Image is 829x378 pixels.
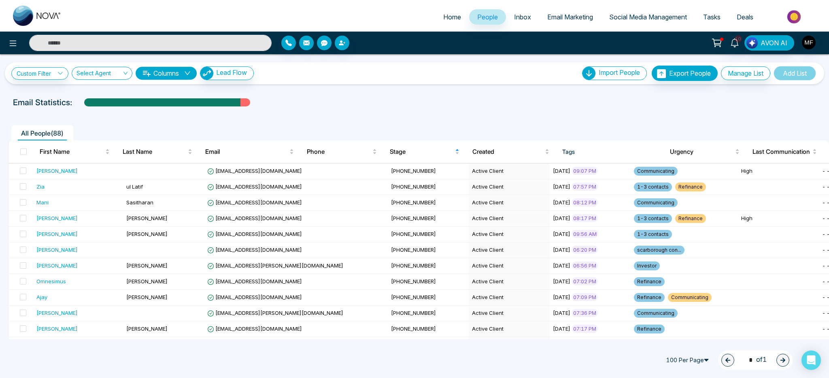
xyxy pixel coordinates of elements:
[207,246,302,253] span: [EMAIL_ADDRESS][DOMAIN_NAME]
[695,9,729,25] a: Tasks
[36,293,47,301] div: Ajay
[40,147,104,157] span: First Name
[207,183,302,190] span: [EMAIL_ADDRESS][DOMAIN_NAME]
[200,67,213,80] img: Lead Flow
[391,215,436,221] span: [PHONE_NUMBER]
[207,168,302,174] span: [EMAIL_ADDRESS][DOMAIN_NAME]
[126,231,168,237] span: [PERSON_NAME]
[477,13,498,21] span: People
[469,337,550,353] td: Active Client
[126,294,168,300] span: [PERSON_NAME]
[390,147,454,157] span: Stage
[744,35,794,51] button: AVON AI
[207,231,302,237] span: [EMAIL_ADDRESS][DOMAIN_NAME]
[572,214,598,222] span: 08:17 PM
[572,167,598,175] span: 09:07 PM
[307,147,371,157] span: Phone
[675,214,706,223] span: Refinance
[469,306,550,321] td: Active Client
[752,147,811,157] span: Last Communication
[553,310,570,316] span: [DATE]
[469,258,550,274] td: Active Client
[506,9,539,25] a: Inbox
[126,262,168,269] span: [PERSON_NAME]
[391,262,436,269] span: [PHONE_NUMBER]
[663,140,746,163] th: Urgency
[738,337,819,353] td: High
[216,68,247,76] span: Lead Flow
[469,274,550,290] td: Active Client
[391,231,436,237] span: [PHONE_NUMBER]
[572,325,598,333] span: 07:17 PM
[197,66,254,80] a: Lead FlowLead Flow
[553,325,570,332] span: [DATE]
[668,293,712,302] span: Communicating
[200,66,254,80] button: Lead Flow
[553,215,570,221] span: [DATE]
[126,183,143,190] span: ul Latif
[599,68,640,76] span: Import People
[725,35,744,49] a: 10
[36,309,78,317] div: [PERSON_NAME]
[553,246,570,253] span: [DATE]
[634,261,660,270] span: Investor
[36,277,66,285] div: Omnesimus
[721,66,770,80] button: Manage List
[572,261,598,270] span: 06:56 PM
[634,309,678,318] span: Communicating
[670,147,734,157] span: Urgency
[469,321,550,337] td: Active Client
[539,9,601,25] a: Email Marketing
[634,246,684,255] span: scarborough con...
[802,36,816,49] img: User Avatar
[662,354,715,367] span: 100 Per Page
[553,183,570,190] span: [DATE]
[729,9,761,25] a: Deals
[391,325,436,332] span: [PHONE_NUMBER]
[601,9,695,25] a: Social Media Management
[572,309,598,317] span: 07:36 PM
[553,262,570,269] span: [DATE]
[443,13,461,21] span: Home
[472,147,543,157] span: Created
[634,293,665,302] span: Refinance
[391,278,436,285] span: [PHONE_NUMBER]
[652,66,718,81] button: Export People
[33,140,116,163] th: First Name
[634,183,672,191] span: 1-3 contacts
[469,290,550,306] td: Active Client
[572,246,598,254] span: 06:20 PM
[738,164,819,179] td: High
[634,277,665,286] span: Refinance
[207,294,302,300] span: [EMAIL_ADDRESS][DOMAIN_NAME]
[634,167,678,176] span: Communicating
[738,211,819,227] td: High
[553,168,570,174] span: [DATE]
[735,35,742,42] span: 10
[36,167,78,175] div: [PERSON_NAME]
[18,129,67,137] span: All People ( 88 )
[391,168,436,174] span: [PHONE_NUMBER]
[36,183,45,191] div: Zia
[391,246,436,253] span: [PHONE_NUMBER]
[207,310,343,316] span: [EMAIL_ADDRESS][PERSON_NAME][DOMAIN_NAME]
[13,6,62,26] img: Nova CRM Logo
[746,37,758,49] img: Lead Flow
[609,13,687,21] span: Social Media Management
[391,294,436,300] span: [PHONE_NUMBER]
[765,8,824,26] img: Market-place.gif
[469,227,550,242] td: Active Client
[737,13,753,21] span: Deals
[553,231,570,237] span: [DATE]
[634,325,665,333] span: Refinance
[466,140,556,163] th: Created
[123,147,187,157] span: Last Name
[572,230,598,238] span: 09:56 AM
[13,96,72,108] p: Email Statistics:
[572,198,598,206] span: 08:12 PM
[675,183,706,191] span: Refinance
[553,294,570,300] span: [DATE]
[207,278,302,285] span: [EMAIL_ADDRESS][DOMAIN_NAME]
[126,199,153,206] span: Sasitharan
[36,246,78,254] div: [PERSON_NAME]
